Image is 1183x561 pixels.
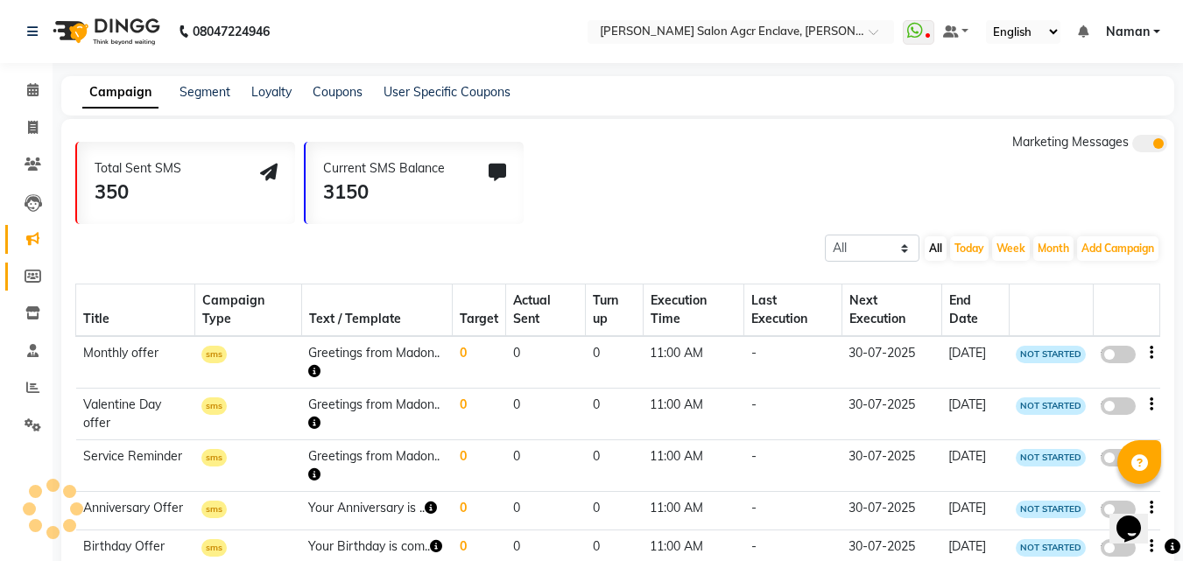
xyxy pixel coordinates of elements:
[453,492,506,530] td: 0
[586,336,643,389] td: 0
[76,492,195,530] td: Anniversary Offer
[76,336,195,389] td: Monthly offer
[201,449,227,466] span: sms
[193,7,270,56] b: 08047224946
[1101,346,1136,363] label: false
[1077,236,1158,261] button: Add Campaign
[941,336,1009,389] td: [DATE]
[586,492,643,530] td: 0
[1016,346,1086,363] span: NOT STARTED
[841,492,941,530] td: 30-07-2025
[992,236,1030,261] button: Week
[95,178,181,207] div: 350
[453,336,506,389] td: 0
[744,492,841,530] td: -
[1101,397,1136,415] label: false
[301,389,453,440] td: Greetings from Madon..
[1012,134,1129,150] span: Marketing Messages
[586,440,643,492] td: 0
[506,440,586,492] td: 0
[941,284,1009,337] th: End Date
[643,440,744,492] td: 11:00 AM
[643,284,744,337] th: Execution Time
[453,284,506,337] th: Target
[586,284,643,337] th: Turn up
[941,492,1009,530] td: [DATE]
[323,178,445,207] div: 3150
[950,236,989,261] button: Today
[384,84,511,100] a: User Specific Coupons
[453,389,506,440] td: 0
[1101,539,1136,557] label: false
[1109,491,1165,543] iframe: chat widget
[1016,397,1086,415] span: NOT STARTED
[194,284,301,337] th: Campaign Type
[1016,539,1086,557] span: NOT STARTED
[1016,449,1086,466] span: NOT STARTED
[941,389,1009,440] td: [DATE]
[323,159,445,178] div: Current SMS Balance
[76,389,195,440] td: Valentine Day offer
[841,440,941,492] td: 30-07-2025
[643,336,744,389] td: 11:00 AM
[744,440,841,492] td: -
[744,389,841,440] td: -
[1016,501,1086,518] span: NOT STARTED
[506,284,586,337] th: Actual Sent
[925,236,947,261] button: All
[76,284,195,337] th: Title
[82,77,158,109] a: Campaign
[506,492,586,530] td: 0
[841,284,941,337] th: Next Execution
[841,336,941,389] td: 30-07-2025
[1106,23,1150,41] span: Naman
[201,346,227,363] span: sms
[180,84,230,100] a: Segment
[301,492,453,530] td: Your Anniversary is ..
[506,336,586,389] td: 0
[506,389,586,440] td: 0
[313,84,363,100] a: Coupons
[301,284,453,337] th: Text / Template
[201,397,227,415] span: sms
[453,440,506,492] td: 0
[941,440,1009,492] td: [DATE]
[251,84,292,100] a: Loyalty
[1033,236,1074,261] button: Month
[586,389,643,440] td: 0
[201,501,227,518] span: sms
[841,389,941,440] td: 30-07-2025
[744,284,841,337] th: Last Execution
[201,539,227,557] span: sms
[1101,449,1136,466] label: false
[95,159,181,178] div: Total Sent SMS
[643,389,744,440] td: 11:00 AM
[301,336,453,389] td: Greetings from Madon..
[643,492,744,530] td: 11:00 AM
[1101,501,1136,518] label: false
[744,336,841,389] td: -
[76,440,195,492] td: Service Reminder
[301,440,453,492] td: Greetings from Madon..
[45,7,165,56] img: logo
